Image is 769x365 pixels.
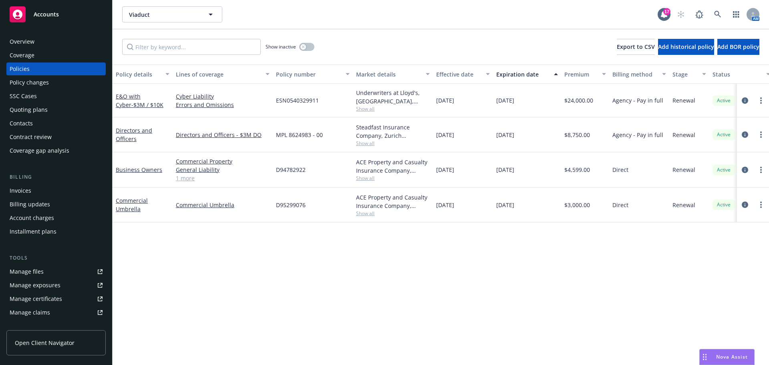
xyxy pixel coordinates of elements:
[6,35,106,48] a: Overview
[276,96,319,105] span: ESN0540329911
[6,254,106,262] div: Tools
[122,39,261,55] input: Filter by keyword...
[356,158,430,175] div: ACE Property and Casualty Insurance Company, Chubb Group
[663,8,670,15] div: 17
[116,166,162,173] a: Business Owners
[276,165,306,174] span: D94782922
[10,184,31,197] div: Invoices
[564,165,590,174] span: $4,599.00
[356,140,430,147] span: Show all
[10,292,62,305] div: Manage certificates
[6,265,106,278] a: Manage files
[6,90,106,103] a: SSC Cases
[10,35,34,48] div: Overview
[10,320,47,333] div: Manage BORs
[716,166,732,173] span: Active
[6,49,106,62] a: Coverage
[6,184,106,197] a: Invoices
[131,101,163,109] span: - $3M / $10K
[612,70,657,79] div: Billing method
[356,89,430,105] div: Underwriters at Lloyd's, [GEOGRAPHIC_DATA], [PERSON_NAME] of London, CFC Underwriting, CRC Group
[564,96,593,105] span: $24,000.00
[564,131,590,139] span: $8,750.00
[10,198,50,211] div: Billing updates
[436,96,454,105] span: [DATE]
[561,65,609,84] button: Premium
[176,131,270,139] a: Directors and Officers - $3M DO
[496,165,514,174] span: [DATE]
[116,70,161,79] div: Policy details
[176,92,270,101] a: Cyber Liability
[10,279,60,292] div: Manage exposures
[609,65,669,84] button: Billing method
[129,10,198,19] span: Viaduct
[356,175,430,181] span: Show all
[10,306,50,319] div: Manage claims
[6,292,106,305] a: Manage certificates
[436,201,454,209] span: [DATE]
[436,165,454,174] span: [DATE]
[6,76,106,89] a: Policy changes
[10,103,48,116] div: Quoting plans
[756,165,766,175] a: more
[116,197,148,213] a: Commercial Umbrella
[10,131,52,143] div: Contract review
[436,131,454,139] span: [DATE]
[612,165,628,174] span: Direct
[6,103,106,116] a: Quoting plans
[728,6,744,22] a: Switch app
[617,43,655,50] span: Export to CSV
[10,63,30,75] div: Policies
[173,65,273,84] button: Lines of coverage
[658,39,714,55] button: Add historical policy
[716,97,732,104] span: Active
[10,212,54,224] div: Account charges
[10,265,44,278] div: Manage files
[6,198,106,211] a: Billing updates
[672,165,695,174] span: Renewal
[10,49,34,62] div: Coverage
[276,201,306,209] span: D95299076
[6,320,106,333] a: Manage BORs
[672,131,695,139] span: Renewal
[740,165,750,175] a: circleInformation
[10,117,33,130] div: Contacts
[276,70,341,79] div: Policy number
[717,39,759,55] button: Add BOR policy
[700,349,710,365] div: Drag to move
[716,353,748,360] span: Nova Assist
[713,70,761,79] div: Status
[716,131,732,138] span: Active
[176,174,270,182] a: 1 more
[6,306,106,319] a: Manage claims
[691,6,707,22] a: Report a Bug
[612,96,663,105] span: Agency - Pay in full
[116,93,163,109] a: E&O with Cyber
[496,70,549,79] div: Expiration date
[612,131,663,139] span: Agency - Pay in full
[717,43,759,50] span: Add BOR policy
[6,279,106,292] a: Manage exposures
[273,65,353,84] button: Policy number
[15,339,74,347] span: Open Client Navigator
[496,201,514,209] span: [DATE]
[10,225,56,238] div: Installment plans
[658,43,714,50] span: Add historical policy
[496,96,514,105] span: [DATE]
[356,210,430,217] span: Show all
[6,63,106,75] a: Policies
[433,65,493,84] button: Effective date
[176,157,270,165] a: Commercial Property
[617,39,655,55] button: Export to CSV
[356,193,430,210] div: ACE Property and Casualty Insurance Company, Chubb Group
[740,130,750,139] a: circleInformation
[356,70,421,79] div: Market details
[740,200,750,210] a: circleInformation
[10,90,37,103] div: SSC Cases
[266,43,296,50] span: Show inactive
[34,11,59,18] span: Accounts
[672,201,695,209] span: Renewal
[6,225,106,238] a: Installment plans
[6,212,106,224] a: Account charges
